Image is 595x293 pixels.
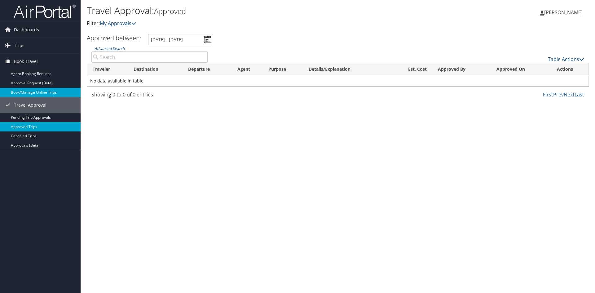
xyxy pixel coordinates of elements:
div: Showing 0 to 0 of 0 entries [91,91,208,101]
th: Approved By: activate to sort column ascending [432,63,491,75]
span: Travel Approval [14,97,46,113]
a: Prev [553,91,564,98]
h3: Approved between: [87,34,141,42]
span: [PERSON_NAME] [544,9,583,16]
th: Traveler: activate to sort column ascending [87,63,128,75]
th: Details/Explanation [303,63,391,75]
input: Advanced Search [91,51,208,63]
small: Approved [154,6,186,16]
span: Trips [14,38,24,53]
th: Destination: activate to sort column ascending [128,63,183,75]
td: No data available in table [87,75,588,87]
th: Actions [551,63,588,75]
p: Filter: [87,20,421,28]
a: Next [564,91,575,98]
span: Dashboards [14,22,39,38]
th: Departure: activate to sort column ascending [183,63,232,75]
img: airportal-logo.png [14,4,76,19]
span: Book Travel [14,54,38,69]
a: [PERSON_NAME] [540,3,589,22]
th: Approved On: activate to sort column ascending [491,63,551,75]
a: Last [575,91,584,98]
a: First [543,91,553,98]
input: [DATE] - [DATE] [148,34,213,45]
th: Agent [232,63,263,75]
th: Est. Cost: activate to sort column ascending [391,63,432,75]
a: Table Actions [548,56,584,63]
a: My Approvals [100,20,136,27]
th: Purpose [263,63,303,75]
a: Advanced Search [95,46,125,51]
h1: Travel Approval: [87,4,421,17]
